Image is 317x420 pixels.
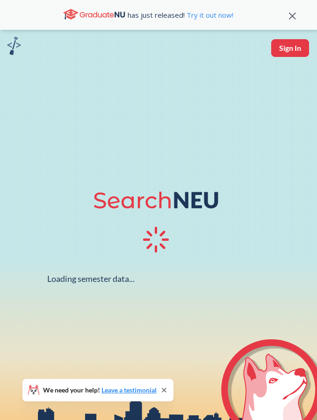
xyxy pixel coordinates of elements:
[101,386,157,394] a: Leave a testimonial
[43,387,157,393] span: We need your help!
[7,37,21,55] img: sandbox logo
[128,10,233,20] span: has just released!
[271,39,309,57] button: Sign In
[47,273,135,284] div: Loading semester data...
[7,37,21,58] a: sandbox logo
[185,10,233,20] a: Try it out now!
